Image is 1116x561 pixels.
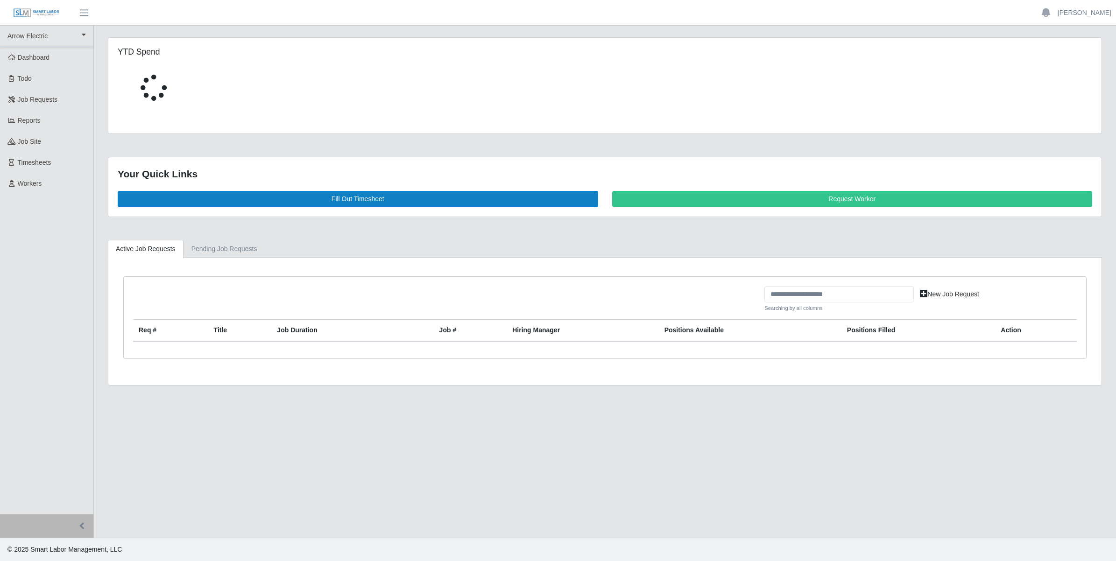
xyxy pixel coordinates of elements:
[18,138,42,145] span: job site
[18,75,32,82] span: Todo
[1058,8,1111,18] a: [PERSON_NAME]
[118,167,1092,182] div: Your Quick Links
[108,240,184,258] a: Active Job Requests
[841,320,995,342] th: Positions Filled
[13,8,60,18] img: SLM Logo
[18,117,41,124] span: Reports
[133,320,208,342] th: Req #
[184,240,265,258] a: Pending Job Requests
[18,96,58,103] span: Job Requests
[208,320,272,342] th: Title
[434,320,507,342] th: Job #
[507,320,658,342] th: Hiring Manager
[995,320,1077,342] th: Action
[764,304,914,312] small: Searching by all columns
[18,54,50,61] span: Dashboard
[914,286,985,302] a: New Job Request
[7,546,122,553] span: © 2025 Smart Labor Management, LLC
[118,47,433,57] h5: YTD Spend
[659,320,841,342] th: Positions Available
[612,191,1093,207] a: Request Worker
[18,159,51,166] span: Timesheets
[18,180,42,187] span: Workers
[271,320,404,342] th: Job Duration
[118,191,598,207] a: Fill Out Timesheet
